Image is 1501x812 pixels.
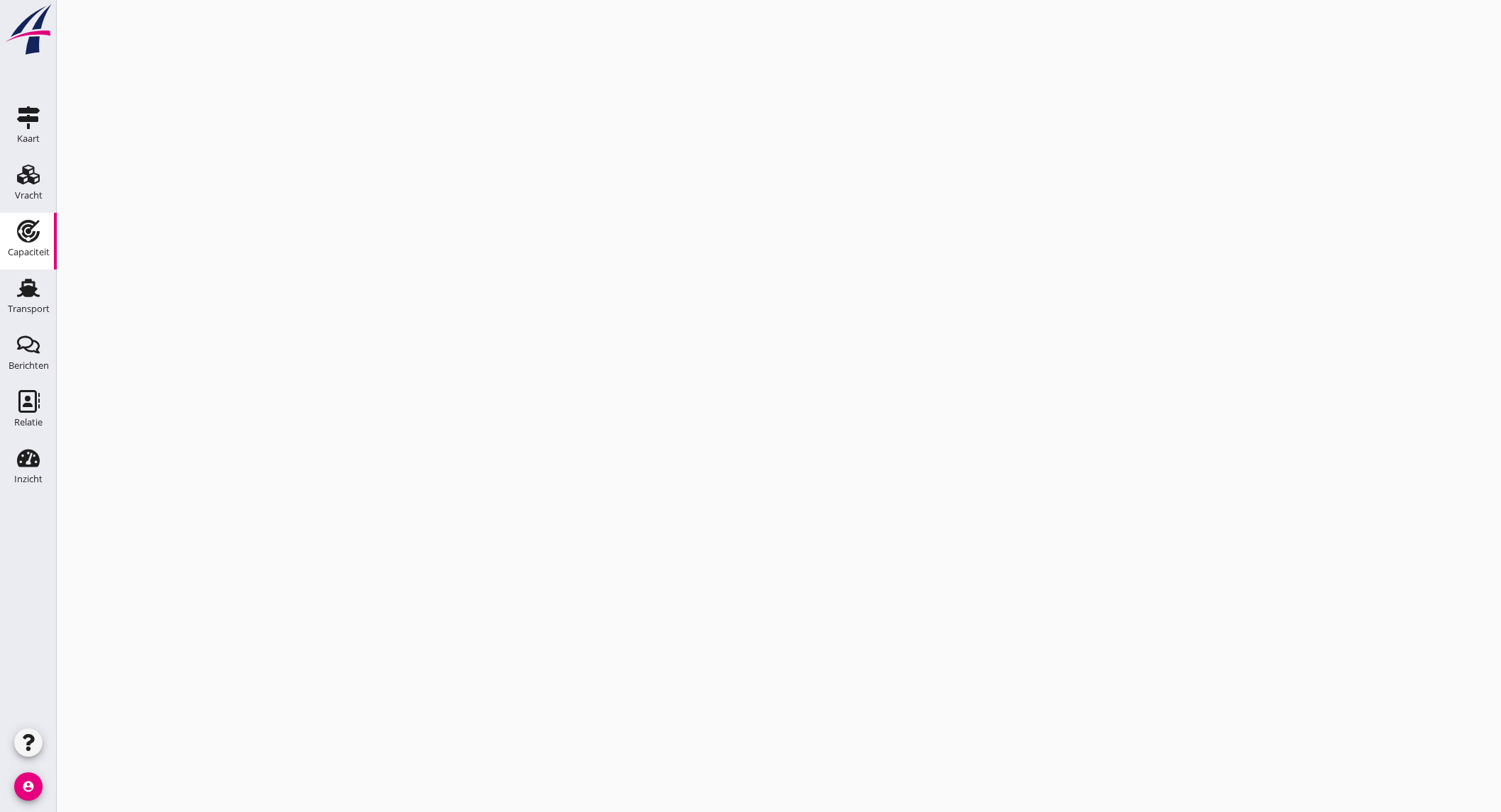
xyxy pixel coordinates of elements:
div: Vracht [15,191,43,200]
div: Kaart [17,134,40,143]
i: account_circle [14,772,43,801]
img: logo-small.a267ee39.svg [3,4,54,56]
div: Berichten [9,361,49,370]
div: Capaciteit [8,248,50,257]
div: Relatie [14,418,43,427]
div: Inzicht [14,474,43,484]
div: Transport [8,304,50,313]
